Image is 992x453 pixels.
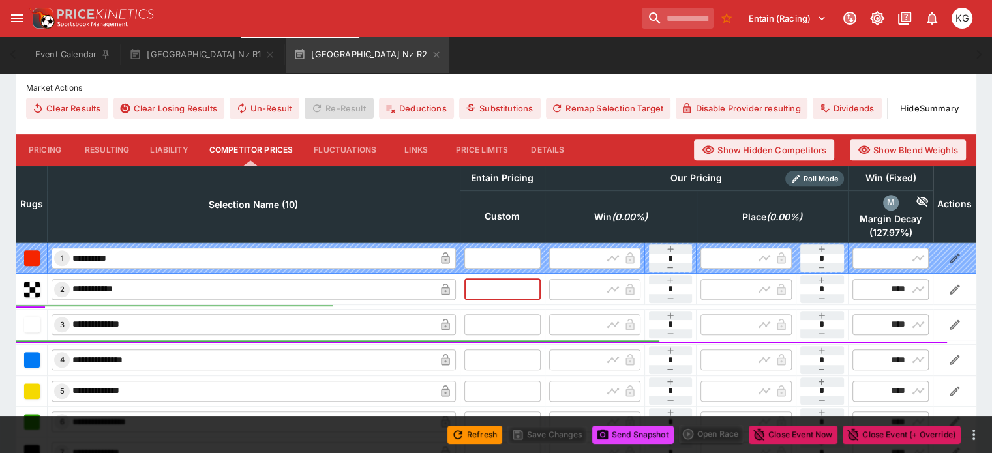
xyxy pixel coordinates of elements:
[460,190,545,242] th: Custom
[899,195,929,211] div: Hide Competitor
[57,320,67,329] span: 3
[966,427,982,443] button: more
[642,8,714,29] input: search
[194,197,312,212] span: Selection Name (10)
[798,173,844,184] span: Roll Mode
[838,7,862,30] button: Connected to PK
[843,426,961,444] button: Close Event (+ Override)
[893,98,966,119] button: HideSummary
[612,209,648,225] em: ( 0.00 %)
[387,134,445,166] button: Links
[852,213,929,225] span: Margin Decay
[121,37,283,73] button: [GEOGRAPHIC_DATA] Nz R1
[694,139,834,160] button: Show Hidden Competitors
[57,355,67,364] span: 4
[676,98,808,119] button: Disable Provider resulting
[57,9,154,19] img: PriceKinetics
[26,78,966,98] label: Market Actions
[26,98,108,119] button: Clear Results
[57,22,128,27] img: Sportsbook Management
[199,134,304,166] button: Competitor Prices
[29,5,55,31] img: PriceKinetics Logo
[849,166,933,190] th: Win (Fixed)
[113,98,224,119] button: Clear Losing Results
[749,426,837,444] button: Close Event Now
[57,387,67,396] span: 5
[286,37,449,73] button: [GEOGRAPHIC_DATA] Nz R2
[57,285,67,294] span: 2
[140,134,198,166] button: Liability
[766,209,802,225] em: ( 0.00 %)
[580,209,662,225] span: excl. Emergencies (0.00%)
[852,195,929,239] div: excl. Emergencies (127.97%)
[865,7,889,30] button: Toggle light/dark mode
[460,166,545,190] th: Entain Pricing
[303,134,387,166] button: Fluctuations
[948,4,976,33] button: Kevin Gutschlag
[58,254,67,263] span: 1
[665,170,727,186] div: Our Pricing
[920,7,944,30] button: Notifications
[16,166,48,242] th: Rugs
[459,98,541,119] button: Substitutions
[893,7,916,30] button: Documentation
[679,425,744,443] div: split button
[447,426,502,444] button: Refresh
[728,209,817,225] span: excl. Emergencies (0.00%)
[592,426,674,444] button: Send Snapshot
[74,134,140,166] button: Resulting
[16,134,74,166] button: Pricing
[519,134,577,166] button: Details
[445,134,519,166] button: Price Limits
[741,8,834,29] button: Select Tenant
[785,171,844,186] div: Show/hide Price Roll mode configuration.
[546,98,670,119] button: Remap Selection Target
[883,195,899,211] div: margin_decay
[850,139,966,160] button: Show Blend Weights
[952,8,972,29] div: Kevin Gutschlag
[813,98,881,119] button: Dividends
[5,7,29,30] button: open drawer
[230,98,299,119] button: Un-Result
[379,98,454,119] button: Deductions
[716,8,737,29] button: No Bookmarks
[933,166,976,242] th: Actions
[305,98,373,119] span: Re-Result
[27,37,119,73] button: Event Calendar
[852,227,929,239] span: ( 127.97 %)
